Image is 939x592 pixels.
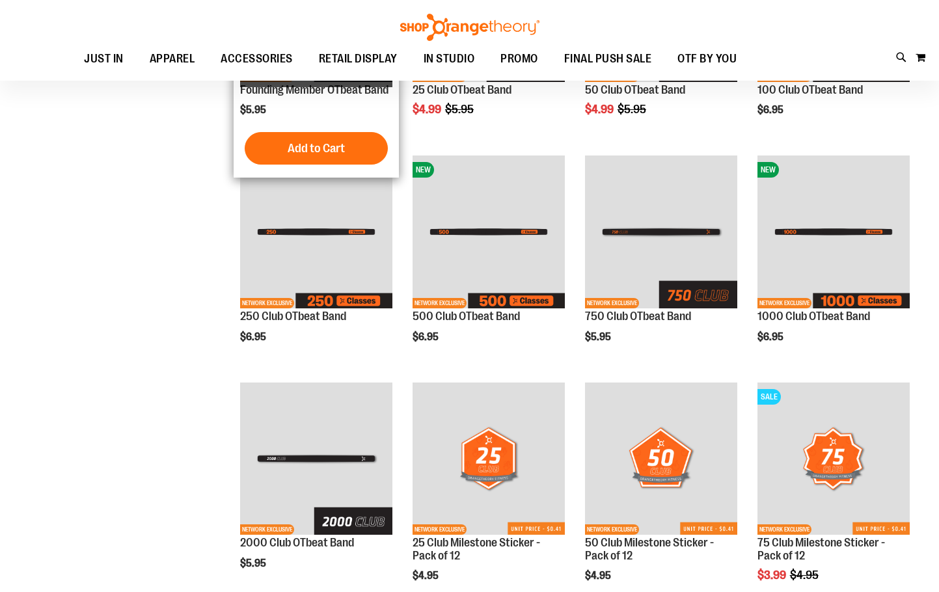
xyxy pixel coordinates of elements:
div: product [751,149,916,369]
span: JUST IN [84,44,124,74]
span: RETAIL DISPLAY [319,44,398,74]
span: $4.99 [585,103,616,116]
a: IN STUDIO [411,44,488,74]
img: 75 Club Milestone Sticker - Pack of 12 [757,383,910,535]
a: Founding Member OTbeat Band [240,83,388,96]
a: 750 Club OTbeat Band [585,310,691,323]
span: $4.99 [413,103,443,116]
a: Image of 1000 Club OTbeat BandNEWNETWORK EXCLUSIVE [757,155,910,310]
a: 1000 Club OTbeat Band [757,310,870,323]
a: FINAL PUSH SALE [551,44,665,74]
a: JUST IN [71,44,137,74]
a: 25 Club OTbeat Band [413,83,511,96]
span: APPAREL [150,44,195,74]
a: 50 Club Milestone Sticker - Pack of 12 [585,536,714,562]
span: NETWORK EXCLUSIVE [585,524,639,535]
img: Image of 1000 Club OTbeat Band [757,155,910,308]
a: 50 Club OTbeat Band [585,83,685,96]
span: $6.95 [757,331,785,343]
span: $5.95 [618,103,648,116]
span: OTF BY YOU [677,44,737,74]
span: NETWORK EXCLUSIVE [413,298,467,308]
span: IN STUDIO [424,44,475,74]
img: Main of 2000 Club OTBeat Band [240,383,392,535]
a: 100 Club OTbeat Band [757,83,863,96]
a: RETAIL DISPLAY [306,44,411,74]
a: 75 Club Milestone Sticker - Pack of 12SALENETWORK EXCLUSIVE [757,383,910,537]
div: product [406,149,571,369]
span: PROMO [500,44,538,74]
span: $4.95 [585,570,613,582]
span: Add to Cart [288,141,345,155]
img: Shop Orangetheory [398,14,541,41]
a: Image of 500 Club OTbeat BandNEWNETWORK EXCLUSIVE [413,155,565,310]
a: Main of 2000 Club OTBeat BandNETWORK EXCLUSIVE [240,383,392,537]
span: $3.99 [757,569,788,582]
a: 50 Club Milestone Sticker - Pack of 12NETWORK EXCLUSIVE [585,383,737,537]
span: SALE [757,389,781,405]
img: 25 Club Milestone Sticker - Pack of 12 [413,383,565,535]
a: APPAREL [137,44,208,74]
span: $5.95 [585,331,613,343]
a: 75 Club Milestone Sticker - Pack of 12 [757,536,885,562]
span: NETWORK EXCLUSIVE [757,524,811,535]
span: $5.95 [240,558,268,569]
a: 250 Club OTbeat Band [240,310,346,323]
a: Image of 250 Club OTbeat BandNEWNETWORK EXCLUSIVE [240,155,392,310]
a: ACCESSORIES [208,44,306,74]
a: 2000 Club OTbeat Band [240,536,354,549]
span: $4.95 [790,569,821,582]
div: product [578,149,744,375]
span: NETWORK EXCLUSIVE [585,298,639,308]
span: $5.95 [445,103,476,116]
a: 25 Club Milestone Sticker - Pack of 12 [413,536,540,562]
div: product [234,149,399,369]
a: 500 Club OTbeat Band [413,310,520,323]
span: ACCESSORIES [221,44,293,74]
img: Image of 250 Club OTbeat Band [240,155,392,308]
span: NETWORK EXCLUSIVE [413,524,467,535]
span: $6.95 [413,331,441,343]
a: Main of 750 Club OTBeat BandNETWORK EXCLUSIVE [585,155,737,310]
span: NEW [413,162,434,178]
span: NEW [757,162,779,178]
span: $6.95 [240,331,268,343]
span: FINAL PUSH SALE [564,44,652,74]
img: Main of 750 Club OTBeat Band [585,155,737,308]
a: PROMO [487,44,551,74]
span: $6.95 [757,104,785,116]
a: 25 Club Milestone Sticker - Pack of 12NETWORK EXCLUSIVE [413,383,565,537]
img: 50 Club Milestone Sticker - Pack of 12 [585,383,737,535]
img: Image of 500 Club OTbeat Band [413,155,565,308]
span: NETWORK EXCLUSIVE [240,524,294,535]
span: NETWORK EXCLUSIVE [240,298,294,308]
span: $5.95 [240,104,268,116]
span: NETWORK EXCLUSIVE [757,298,811,308]
span: $4.95 [413,570,441,582]
button: Add to Cart [245,132,388,165]
a: OTF BY YOU [664,44,750,74]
